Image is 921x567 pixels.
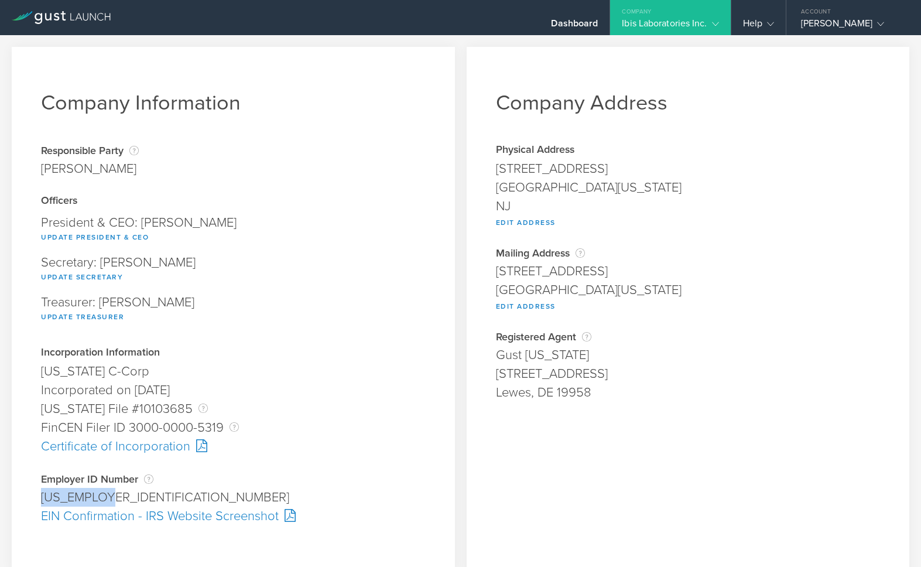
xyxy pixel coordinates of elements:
h1: Company Address [496,90,881,115]
div: Physical Address [496,145,881,156]
button: Edit Address [496,216,556,230]
div: Certificate of Incorporation [41,437,426,456]
button: Update President & CEO [41,230,149,244]
div: Incorporation Information [41,347,426,359]
div: President & CEO: [PERSON_NAME] [41,210,426,250]
div: Mailing Address [496,247,881,259]
div: [GEOGRAPHIC_DATA][US_STATE] [496,178,881,197]
div: Employer ID Number [41,473,426,485]
div: NJ [496,197,881,216]
div: Dashboard [551,18,598,35]
div: [PERSON_NAME] [41,159,139,178]
div: Officers [41,196,426,207]
div: Treasurer: [PERSON_NAME] [41,290,426,330]
div: Help [743,18,774,35]
div: Ibis Laboratories Inc. [622,18,718,35]
div: [STREET_ADDRESS] [496,262,881,281]
div: Responsible Party [41,145,139,156]
div: FinCEN Filer ID 3000-0000-5319 [41,418,426,437]
h1: Company Information [41,90,426,115]
div: [STREET_ADDRESS] [496,364,881,383]
div: [GEOGRAPHIC_DATA][US_STATE] [496,281,881,299]
div: Registered Agent [496,331,881,343]
div: [US_STATE] File #10103685 [41,399,426,418]
div: Incorporated on [DATE] [41,381,426,399]
button: Update Treasurer [41,310,124,324]
div: [STREET_ADDRESS] [496,159,881,178]
div: Lewes, DE 19958 [496,383,881,402]
div: EIN Confirmation - IRS Website Screenshot [41,507,426,525]
div: [PERSON_NAME] [801,18,901,35]
div: [US_STATE] C-Corp [41,362,426,381]
button: Update Secretary [41,270,123,284]
button: Edit Address [496,299,556,313]
iframe: Chat Widget [862,511,921,567]
div: Gust [US_STATE] [496,346,881,364]
div: [US_EMPLOYER_IDENTIFICATION_NUMBER] [41,488,426,507]
div: Secretary: [PERSON_NAME] [41,250,426,290]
